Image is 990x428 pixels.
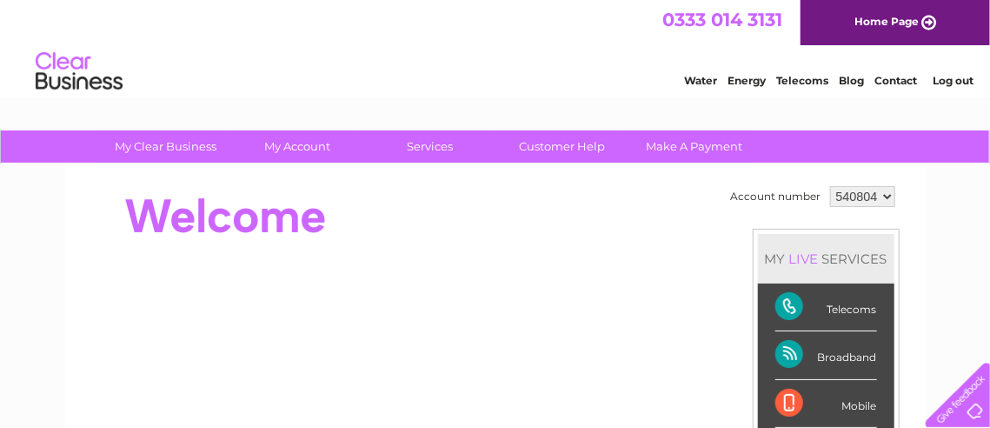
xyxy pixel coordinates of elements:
a: Customer Help [490,130,634,163]
a: Make A Payment [622,130,766,163]
a: Blog [839,74,864,87]
a: Contact [874,74,917,87]
div: Telecoms [775,284,877,331]
a: Water [684,74,717,87]
img: logo.png [35,45,123,98]
a: My Account [226,130,369,163]
div: LIVE [786,251,822,267]
div: MY SERVICES [758,234,894,284]
a: Energy [728,74,766,87]
a: My Clear Business [94,130,237,163]
td: Account number [727,182,826,211]
div: Broadband [775,331,877,379]
a: 0333 014 3131 [662,9,782,30]
div: Mobile [775,380,877,428]
a: Telecoms [776,74,828,87]
a: Services [358,130,502,163]
div: Clear Business is a trading name of Verastar Limited (registered in [GEOGRAPHIC_DATA] No. 3667643... [85,10,907,84]
a: Log out [933,74,973,87]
